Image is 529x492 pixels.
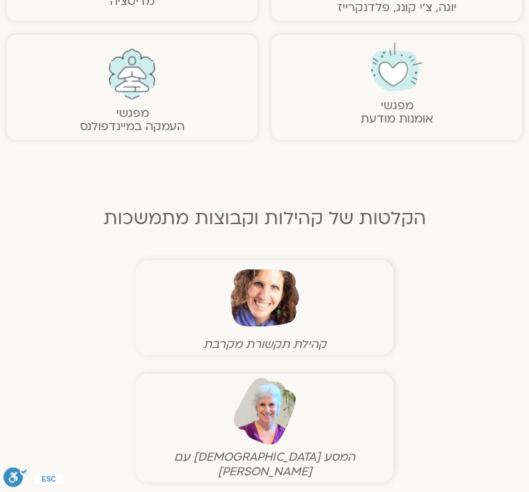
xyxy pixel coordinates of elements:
figcaption: המסע [DEMOGRAPHIC_DATA] עם [PERSON_NAME] [139,450,390,479]
figcaption: קהילת תקשורת מקרבת [139,337,390,351]
a: מפגשיהעמקה במיינדפולנס [80,105,184,134]
h2: הקלטות של קהילות וקבוצות מתמשכות [17,208,512,229]
a: מפגשיאומנות מודעת [361,97,433,127]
